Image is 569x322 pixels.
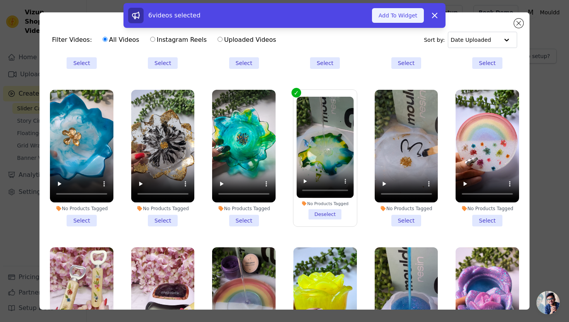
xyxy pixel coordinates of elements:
[131,206,195,212] div: No Products Tagged
[102,35,140,45] label: All Videos
[52,31,280,49] div: Filter Videos:
[456,206,519,212] div: No Products Tagged
[217,35,276,45] label: Uploaded Videos
[50,206,113,212] div: No Products Tagged
[296,201,353,206] div: No Products Tagged
[536,291,560,314] a: Open chat
[372,8,424,23] button: Add To Widget
[212,206,276,212] div: No Products Tagged
[150,35,207,45] label: Instagram Reels
[375,206,438,212] div: No Products Tagged
[148,12,201,19] span: 6 videos selected
[424,32,517,48] div: Sort by:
